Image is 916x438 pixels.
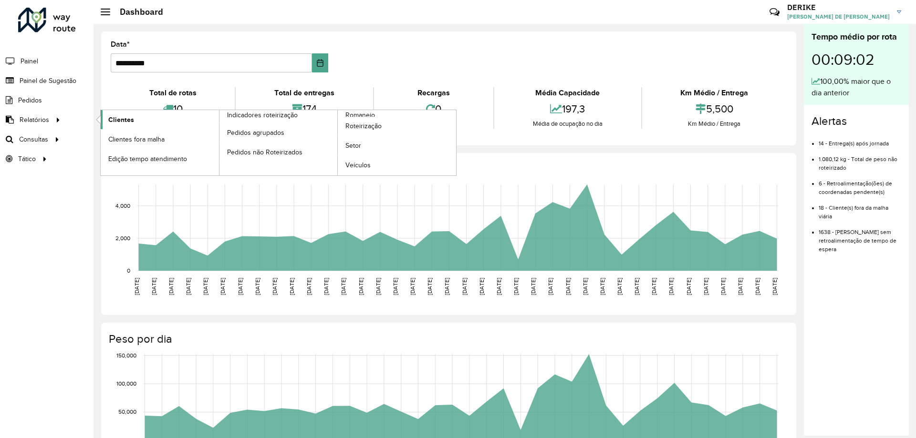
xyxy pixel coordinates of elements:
span: Pedidos agrupados [227,128,284,138]
text: [DATE] [496,278,502,295]
span: Indicadores roteirização [227,110,298,120]
label: Data [111,39,130,50]
span: Clientes fora malha [108,134,165,144]
div: 197,3 [497,99,638,119]
div: Média Capacidade [497,87,638,99]
text: [DATE] [686,278,692,295]
text: [DATE] [479,278,485,295]
div: Total de rotas [113,87,232,99]
div: Km Médio / Entrega [645,119,784,129]
a: Indicadores roteirização [101,110,338,175]
text: [DATE] [306,278,312,295]
text: 2,000 [115,235,130,241]
text: [DATE] [737,278,743,295]
span: Relatórios [20,115,49,125]
div: 00:09:02 [812,43,901,76]
span: [PERSON_NAME] DE [PERSON_NAME] [787,12,890,21]
a: Clientes fora malha [101,130,219,149]
text: [DATE] [634,278,640,295]
text: [DATE] [599,278,605,295]
text: [DATE] [409,278,416,295]
div: Recargas [376,87,491,99]
text: [DATE] [427,278,433,295]
span: Pedidos não Roteirizados [227,147,302,157]
text: [DATE] [444,278,450,295]
a: Clientes [101,110,219,129]
a: Pedidos agrupados [219,123,338,142]
text: 0 [127,267,130,274]
li: 1638 - [PERSON_NAME] sem retroalimentação de tempo de espera [819,221,901,254]
div: Média de ocupação no dia [497,119,638,129]
text: 4,000 [115,203,130,209]
div: 100,00% maior que o dia anterior [812,76,901,99]
text: [DATE] [547,278,553,295]
span: Veículos [345,160,371,170]
text: [DATE] [134,278,140,295]
h2: Dashboard [110,7,163,17]
text: [DATE] [651,278,657,295]
a: Edição tempo atendimento [101,149,219,168]
text: [DATE] [513,278,519,295]
div: Km Médio / Entrega [645,87,784,99]
text: [DATE] [754,278,760,295]
text: [DATE] [668,278,674,295]
span: Setor [345,141,361,151]
a: Contato Rápido [764,2,785,22]
li: 6 - Retroalimentação(ões) de coordenadas pendente(s) [819,172,901,196]
span: Painel de Sugestão [20,76,76,86]
a: Pedidos não Roteirizados [219,143,338,162]
text: [DATE] [582,278,588,295]
span: Pedidos [18,95,42,105]
div: 5,500 [645,99,784,119]
text: [DATE] [358,278,364,295]
h4: Alertas [812,114,901,128]
span: Painel [21,56,38,66]
h3: DERIKE [787,3,890,12]
text: 100,000 [116,380,136,387]
span: Clientes [108,115,134,125]
text: [DATE] [565,278,571,295]
text: [DATE] [289,278,295,295]
li: 1.080,12 kg - Total de peso não roteirizado [819,148,901,172]
text: [DATE] [254,278,260,295]
text: [DATE] [202,278,208,295]
text: [DATE] [616,278,623,295]
text: [DATE] [323,278,329,295]
text: [DATE] [151,278,157,295]
a: Veículos [338,156,456,175]
text: [DATE] [392,278,398,295]
li: 18 - Cliente(s) fora da malha viária [819,196,901,221]
text: [DATE] [461,278,468,295]
text: [DATE] [237,278,243,295]
text: [DATE] [340,278,346,295]
button: Choose Date [312,53,329,72]
span: Roteirização [345,121,382,131]
text: 150,000 [116,352,136,358]
div: 174 [238,99,370,119]
span: Edição tempo atendimento [108,154,187,164]
div: 0 [376,99,491,119]
text: [DATE] [720,278,726,295]
text: [DATE] [168,278,174,295]
span: Romaneio [345,110,375,120]
a: Setor [338,136,456,155]
h4: Peso por dia [109,332,787,346]
a: Roteirização [338,117,456,136]
li: 14 - Entrega(s) após jornada [819,132,901,148]
text: 50,000 [118,409,136,415]
a: Romaneio [219,110,457,175]
text: [DATE] [185,278,191,295]
text: [DATE] [219,278,226,295]
div: 10 [113,99,232,119]
text: [DATE] [703,278,709,295]
span: Tático [18,154,36,164]
div: Total de entregas [238,87,370,99]
text: [DATE] [271,278,278,295]
div: Tempo médio por rota [812,31,901,43]
text: [DATE] [375,278,381,295]
span: Consultas [19,134,48,144]
text: [DATE] [530,278,536,295]
text: [DATE] [771,278,778,295]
